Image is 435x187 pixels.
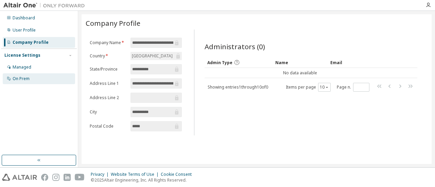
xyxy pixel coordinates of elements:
[86,18,140,28] span: Company Profile
[3,2,88,9] img: Altair One
[91,177,196,183] p: © 2025 Altair Engineering, Inc. All Rights Reserved.
[13,64,31,70] div: Managed
[13,40,49,45] div: Company Profile
[90,53,126,59] label: Country
[90,67,126,72] label: State/Province
[205,42,265,51] span: Administrators (0)
[41,174,48,181] img: facebook.svg
[90,81,126,86] label: Address Line 1
[320,85,329,90] button: 10
[90,40,126,45] label: Company Name
[13,15,35,21] div: Dashboard
[75,174,85,181] img: youtube.svg
[13,76,30,81] div: On Prem
[207,60,232,66] span: Admin Type
[13,27,36,33] div: User Profile
[286,83,331,92] span: Items per page
[4,53,40,58] div: License Settings
[337,83,369,92] span: Page n.
[2,174,37,181] img: altair_logo.svg
[131,52,174,60] div: [GEOGRAPHIC_DATA]
[161,172,196,177] div: Cookie Consent
[208,84,268,90] span: Showing entries 1 through 10 of 0
[90,95,126,100] label: Address Line 2
[205,68,396,78] td: No data available
[90,109,126,115] label: City
[90,124,126,129] label: Postal Code
[130,52,181,60] div: [GEOGRAPHIC_DATA]
[64,174,71,181] img: linkedin.svg
[52,174,59,181] img: instagram.svg
[275,57,325,68] div: Name
[111,172,161,177] div: Website Terms of Use
[330,57,359,68] div: Email
[91,172,111,177] div: Privacy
